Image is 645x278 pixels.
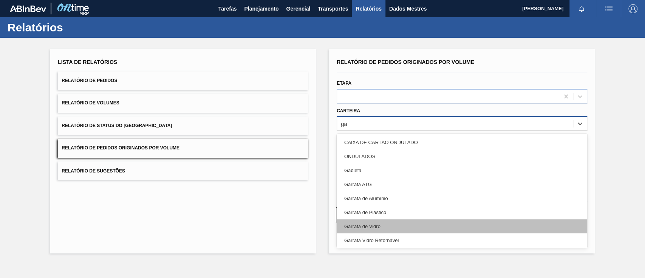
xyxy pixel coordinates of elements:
font: Relatório de Pedidos Originados por Volume [337,59,474,65]
button: Relatório de Pedidos [58,71,308,90]
button: Limpar [336,207,458,222]
font: CAIXA DE CARTÃO ONDULADO [344,140,418,145]
img: ações do usuário [604,4,613,13]
font: Gabieta [344,168,362,173]
font: Garrafa de Plástico [344,210,386,215]
font: Garrafa Vidro Retornável [344,238,399,243]
font: Lista de Relatórios [58,59,117,65]
font: Relatório de Volumes [62,101,119,106]
font: Tarefas [218,6,237,12]
img: Sair [628,4,637,13]
img: TNhmsLtSVTkK8tSr43FrP2fwEKptu5GPRR3wAAAABJRU5ErkJggg== [10,5,46,12]
font: Garrafa de Alumínio [344,196,388,201]
font: Relatório de Sugestões [62,168,125,173]
font: [PERSON_NAME] [522,6,563,11]
font: Carteira [337,108,360,113]
button: Relatório de Status do [GEOGRAPHIC_DATA] [58,116,308,135]
font: Relatórios [356,6,381,12]
font: Garrafa de Vidro [344,224,381,229]
font: Etapa [337,81,351,86]
font: Planejamento [244,6,278,12]
font: ONDULADOS [344,154,375,159]
font: Dados Mestres [389,6,427,12]
button: Relatório de Volumes [58,94,308,112]
font: Relatório de Pedidos Originados por Volume [62,146,179,151]
font: Garrafa ATG [344,182,372,187]
font: Relatório de Pedidos [62,78,117,83]
font: Relatórios [8,21,63,34]
button: Notificações [569,3,594,14]
button: Relatório de Pedidos Originados por Volume [58,139,308,157]
font: Transportes [318,6,348,12]
font: Relatório de Status do [GEOGRAPHIC_DATA] [62,123,172,128]
button: Relatório de Sugestões [58,162,308,180]
font: Gerencial [286,6,310,12]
